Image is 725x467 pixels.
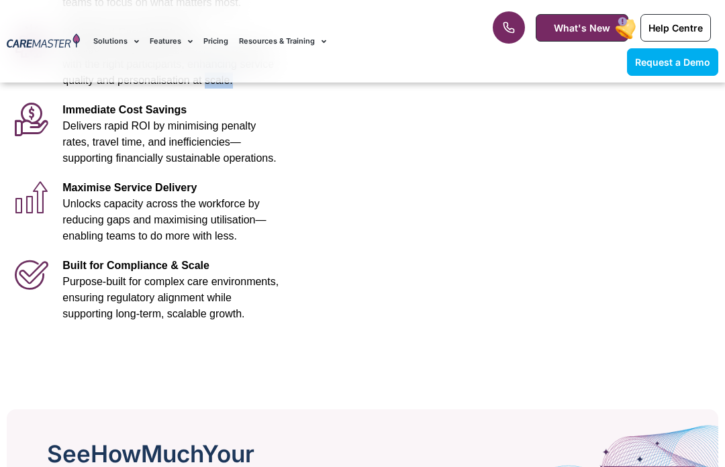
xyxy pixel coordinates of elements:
span: Request a Demo [635,56,710,68]
span: Maximise Service Delivery [62,182,197,193]
nav: Menu [93,19,462,64]
img: CareMaster Logo [7,34,80,50]
a: What's New [536,14,628,42]
a: Resources & Training [239,19,326,64]
span: What's New [554,22,610,34]
span: Purpose-built for complex care environments, ensuring regulatory alignment while supporting long-... [62,276,279,319]
a: Pricing [203,19,228,64]
a: Features [150,19,193,64]
a: Request a Demo [627,48,718,76]
span: Unlocks capacity across the workforce by reducing gaps and maximising utilisation—enabling teams ... [62,198,266,242]
span: Help Centre [648,22,703,34]
span: Delivers rapid ROI by minimising penalty rates, travel time, and inefficiencies—supporting financ... [62,120,276,164]
span: Built for Compliance & Scale [62,260,209,271]
span: Immediate Cost Savings [62,104,187,115]
a: Solutions [93,19,139,64]
a: Help Centre [640,14,711,42]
